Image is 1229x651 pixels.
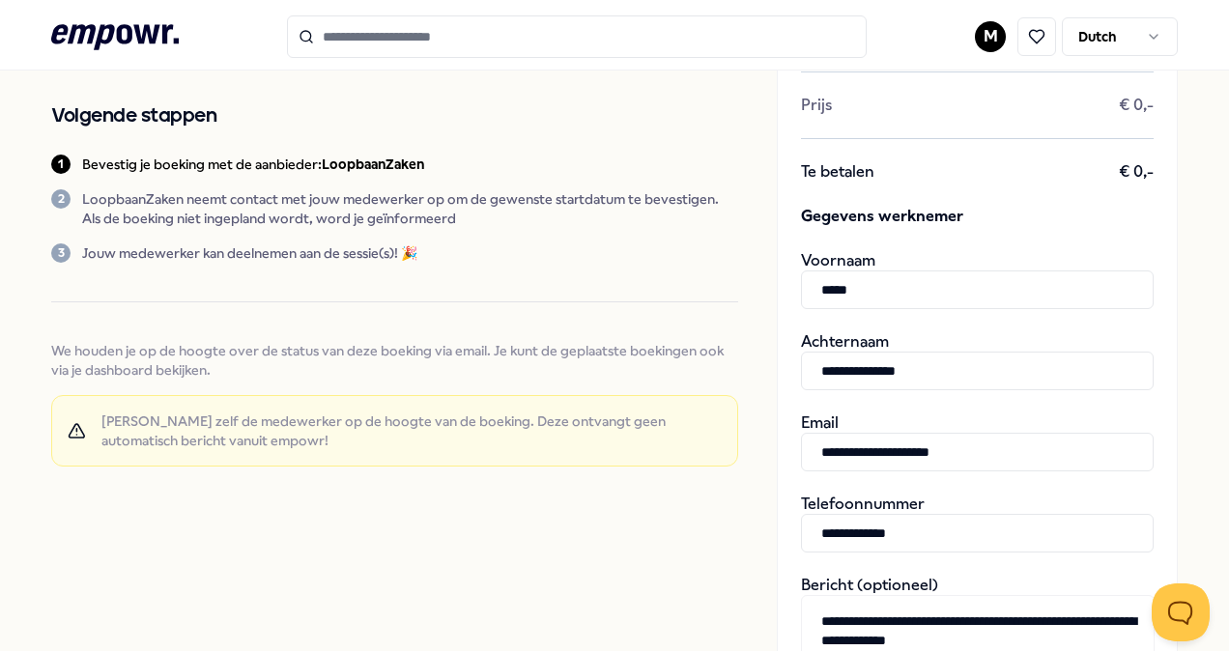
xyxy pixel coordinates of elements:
[975,21,1006,52] button: M
[801,205,1154,228] span: Gegevens werknemer
[322,156,424,172] b: LoopbaanZaken
[101,411,722,450] span: [PERSON_NAME] zelf de medewerker op de hoogte van de boeking. Deze ontvangt geen automatisch beri...
[801,495,1154,552] div: Telefoonnummer
[801,162,874,182] span: Te betalen
[1119,162,1154,182] span: € 0,-
[51,341,738,380] span: We houden je op de hoogte over de status van deze boeking via email. Je kunt de geplaatste boekin...
[82,243,417,263] p: Jouw medewerker kan deelnemen aan de sessie(s)! 🎉
[287,15,867,58] input: Search for products, categories or subcategories
[801,413,1154,471] div: Email
[51,100,738,131] h2: Volgende stappen
[801,332,1154,390] div: Achternaam
[51,155,71,174] div: 1
[1152,583,1210,641] iframe: Help Scout Beacon - Open
[51,243,71,263] div: 3
[82,189,738,228] p: LoopbaanZaken neemt contact met jouw medewerker op om de gewenste startdatum te bevestigen. Als d...
[801,251,1154,309] div: Voornaam
[82,155,424,174] p: Bevestig je boeking met de aanbieder:
[1119,96,1154,115] span: € 0,-
[801,96,832,115] span: Prijs
[51,189,71,209] div: 2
